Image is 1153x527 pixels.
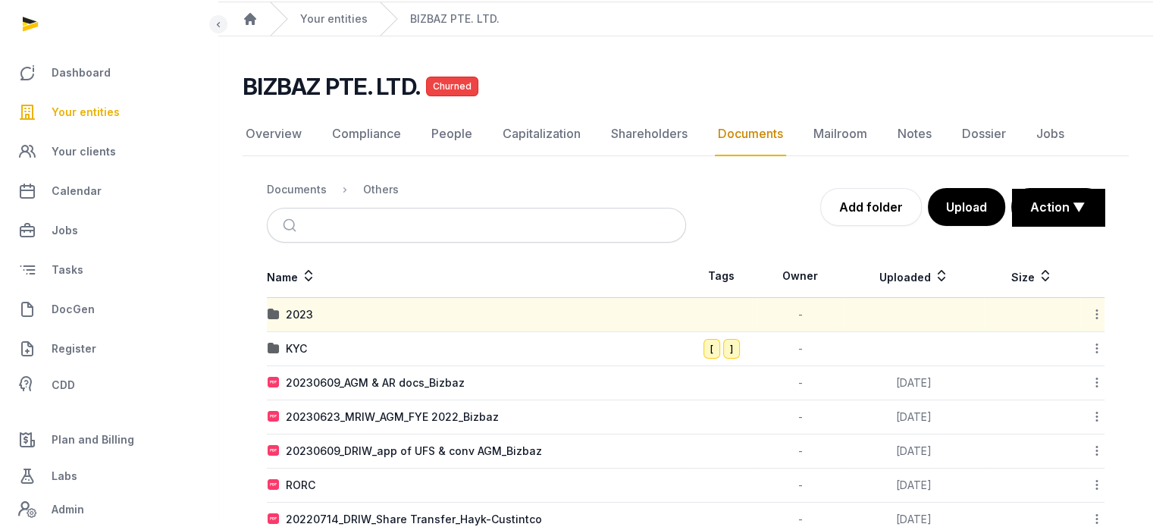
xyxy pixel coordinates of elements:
[12,252,205,288] a: Tasks
[286,375,465,391] div: 20230609_AGM & AR docs_Bizbaz
[329,112,404,156] a: Compliance
[52,500,84,519] span: Admin
[274,209,309,242] button: Submit
[286,307,313,322] div: 2023
[12,494,205,525] a: Admin
[268,513,280,525] img: pdf.svg
[286,341,307,356] div: KYC
[286,478,315,493] div: RORC
[500,112,584,156] a: Capitalization
[896,478,932,491] span: [DATE]
[426,77,478,96] span: Churned
[1012,189,1104,225] button: Action ▼
[286,444,542,459] div: 20230609_DRIW_app of UFS & conv AGM_Bizbaz
[410,11,500,27] a: BIZBAZ PTE. LTD.
[268,343,280,355] img: folder.svg
[52,261,83,279] span: Tasks
[896,410,932,423] span: [DATE]
[52,467,77,485] span: Labs
[12,370,205,400] a: CDD
[267,255,686,298] th: Name
[52,340,96,358] span: Register
[12,458,205,494] a: Labs
[715,112,786,156] a: Documents
[52,300,95,318] span: DocGen
[757,434,844,469] td: -
[267,182,327,197] div: Documents
[52,64,111,82] span: Dashboard
[896,513,932,525] span: [DATE]
[268,377,280,389] img: pdf.svg
[268,411,280,423] img: pdf.svg
[757,332,844,366] td: -
[243,112,1129,156] nav: Tabs
[895,112,935,156] a: Notes
[267,171,686,208] nav: Breadcrumb
[757,400,844,434] td: -
[810,112,870,156] a: Mailroom
[1033,112,1067,156] a: Jobs
[757,366,844,400] td: -
[300,11,368,27] a: Your entities
[12,422,205,458] a: Plan and Billing
[52,431,134,449] span: Plan and Billing
[52,221,78,240] span: Jobs
[757,469,844,503] td: -
[268,445,280,457] img: pdf.svg
[984,255,1080,298] th: Size
[243,112,305,156] a: Overview
[268,309,280,321] img: folder.svg
[12,55,205,91] a: Dashboard
[12,291,205,328] a: DocGen
[52,143,116,161] span: Your clients
[428,112,475,156] a: People
[286,512,542,527] div: 20220714_DRIW_Share Transfer_Hayk-Custintco
[363,182,399,197] div: Others
[52,376,75,394] span: CDD
[12,133,205,170] a: Your clients
[268,479,280,491] img: pdf.svg
[757,298,844,332] td: -
[896,444,932,457] span: [DATE]
[703,339,720,359] span: [
[928,188,1005,226] button: Upload
[286,409,499,425] div: 20230623_MRIW_AGM_FYE 2022_Bizbaz
[12,173,205,209] a: Calendar
[723,339,740,359] span: ]
[12,94,205,130] a: Your entities
[844,255,985,298] th: Uploaded
[757,255,844,298] th: Owner
[243,73,420,100] h2: BIZBAZ PTE. LTD.
[959,112,1009,156] a: Dossier
[12,212,205,249] a: Jobs
[218,2,1153,36] nav: Breadcrumb
[12,331,205,367] a: Register
[686,255,757,298] th: Tags
[896,376,932,389] span: [DATE]
[52,103,120,121] span: Your entities
[820,188,922,226] a: Add folder
[608,112,691,156] a: Shareholders
[52,182,102,200] span: Calendar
